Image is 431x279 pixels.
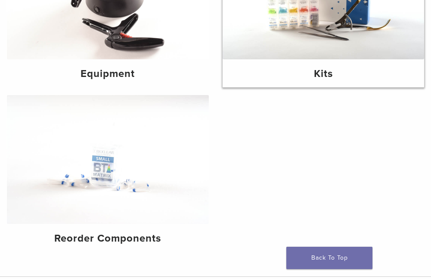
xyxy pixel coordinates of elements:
[14,66,202,82] h4: Equipment
[229,66,418,82] h4: Kits
[7,95,209,252] a: Reorder Components
[286,247,372,269] a: Back To Top
[7,95,209,224] img: Reorder Components
[14,231,202,246] h4: Reorder Components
